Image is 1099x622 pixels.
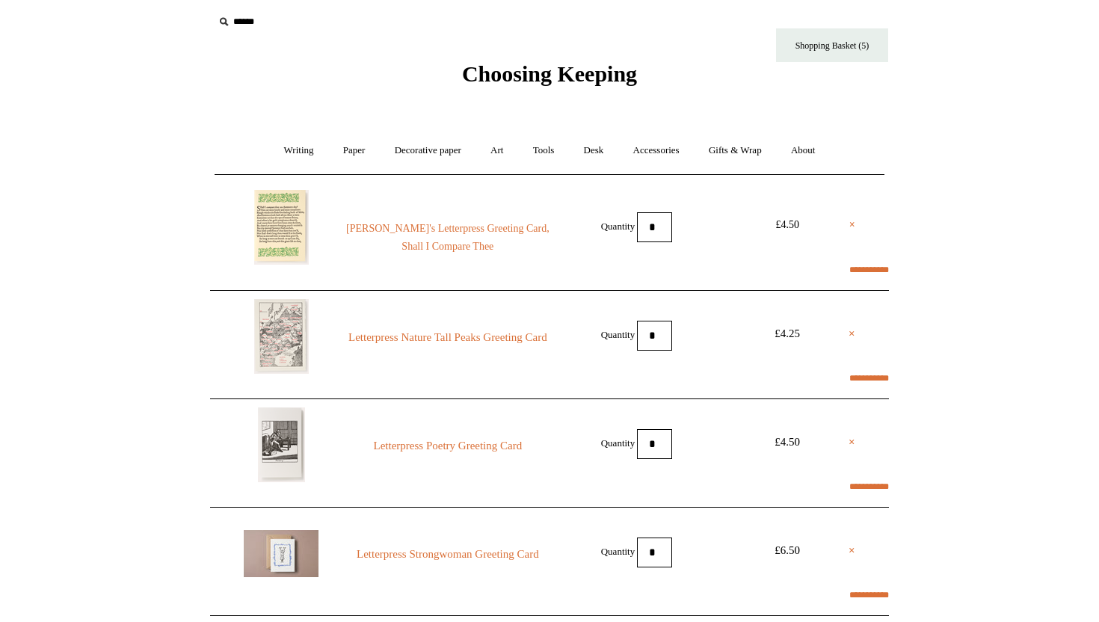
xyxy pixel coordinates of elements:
div: £4.50 [754,433,821,451]
label: Quantity [601,328,635,339]
a: Paper [330,131,379,170]
a: × [849,433,855,451]
a: [PERSON_NAME]'s Letterpress Greeting Card, Shall I Compare Thee [346,220,549,256]
a: Desk [570,131,618,170]
a: Writing [271,131,327,170]
a: Letterpress Nature Tall Peaks Greeting Card [346,328,549,346]
img: Letterpress Strongwoman Greeting Card [244,530,318,577]
img: Letterpress Poetry Greeting Card [258,407,305,482]
a: Shopping Basket (5) [776,28,888,62]
div: £6.50 [754,541,821,559]
a: × [849,541,855,559]
label: Quantity [601,220,635,231]
div: £4.25 [754,324,821,342]
img: Letterpress Nature Tall Peaks Greeting Card [254,299,309,374]
a: Choosing Keeping [462,73,637,84]
a: Art [477,131,517,170]
a: Accessories [620,131,693,170]
a: Tools [520,131,568,170]
label: Quantity [601,437,635,448]
img: Shakespeare's Letterpress Greeting Card, Shall I Compare Thee [254,190,309,265]
div: £4.50 [754,216,821,234]
a: × [849,324,855,342]
a: Gifts & Wrap [695,131,775,170]
a: Letterpress Poetry Greeting Card [346,437,549,455]
a: Letterpress Strongwoman Greeting Card [346,545,549,563]
a: About [778,131,829,170]
label: Quantity [601,545,635,556]
a: × [849,216,855,234]
a: Decorative paper [381,131,475,170]
span: Choosing Keeping [462,61,637,86]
